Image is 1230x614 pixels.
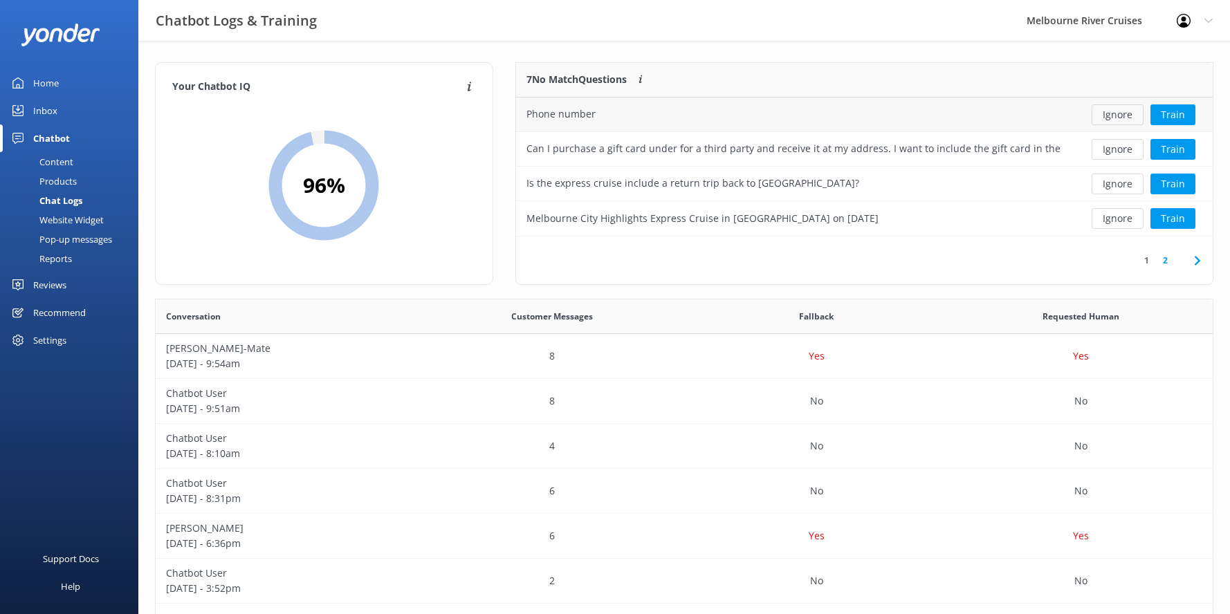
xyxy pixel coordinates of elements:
p: No [810,483,823,499]
div: row [156,469,1213,514]
button: Ignore [1092,174,1144,194]
div: Chatbot [33,124,70,152]
div: Recommend [33,299,86,326]
span: Requested Human [1043,310,1119,323]
p: [DATE] - 8:31pm [166,491,410,506]
div: Content [8,152,73,171]
p: 6 [549,483,555,499]
a: 2 [1156,254,1175,267]
img: yonder-white-logo.png [21,24,100,46]
div: row [156,514,1213,559]
a: Content [8,152,138,171]
div: Products [8,171,77,191]
button: Train [1150,208,1195,229]
p: Yes [1073,528,1089,543]
p: [DATE] - 9:51am [166,401,410,416]
p: Chatbot User [166,386,410,401]
p: Chatbot User [166,566,410,581]
p: Yes [809,528,825,543]
p: 7 No Match Questions [526,72,627,87]
div: row [516,167,1213,201]
p: No [810,573,823,588]
p: [PERSON_NAME]-Mate [166,341,410,356]
button: Train [1150,104,1195,125]
div: Pop-up messages [8,230,112,249]
button: Ignore [1092,104,1144,125]
a: Products [8,171,138,191]
p: Yes [1073,348,1089,364]
p: No [810,438,823,454]
p: No [810,393,823,409]
p: Chatbot User [166,431,410,446]
div: Home [33,69,59,97]
div: row [156,424,1213,469]
a: Pop-up messages [8,230,138,249]
a: Reports [8,249,138,268]
div: grid [516,97,1213,236]
span: Fallback [799,310,834,323]
div: row [156,379,1213,424]
div: Can I purchase a gift card under for a third party and receive it at my address. I want to includ... [526,141,1061,156]
p: No [1074,573,1087,588]
div: Is the express cruise include a return trip back to [GEOGRAPHIC_DATA]? [526,176,859,191]
p: No [1074,393,1087,409]
h2: 96 % [303,169,345,202]
button: Ignore [1092,208,1144,229]
div: row [516,132,1213,167]
div: row [516,201,1213,236]
p: [DATE] - 6:36pm [166,536,410,551]
a: 1 [1137,254,1156,267]
p: 8 [549,348,555,364]
div: Melbourne City Highlights Express Cruise in [GEOGRAPHIC_DATA] on [DATE] [526,211,879,226]
p: No [1074,483,1087,499]
p: [DATE] - 9:54am [166,356,410,371]
div: Website Widget [8,210,104,230]
p: [DATE] - 8:10am [166,446,410,461]
div: Inbox [33,97,57,124]
div: Reviews [33,271,66,299]
button: Ignore [1092,139,1144,160]
div: Help [61,573,80,600]
p: 6 [549,528,555,543]
div: Support Docs [43,545,99,573]
p: Chatbot User [166,476,410,491]
p: 8 [549,393,555,409]
p: 4 [549,438,555,454]
div: Reports [8,249,72,268]
a: Chat Logs [8,191,138,210]
h4: Your Chatbot IQ [172,80,463,95]
p: [DATE] - 3:52pm [166,581,410,596]
span: Customer Messages [511,310,593,323]
p: No [1074,438,1087,454]
div: Phone number [526,106,596,122]
h3: Chatbot Logs & Training [156,10,317,32]
button: Train [1150,174,1195,194]
span: Conversation [166,310,221,323]
div: row [156,559,1213,604]
button: Train [1150,139,1195,160]
a: Website Widget [8,210,138,230]
p: 2 [549,573,555,588]
p: [PERSON_NAME] [166,521,410,536]
div: row [156,334,1213,379]
div: Settings [33,326,66,354]
div: Chat Logs [8,191,82,210]
div: row [516,97,1213,132]
p: Yes [809,348,825,364]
